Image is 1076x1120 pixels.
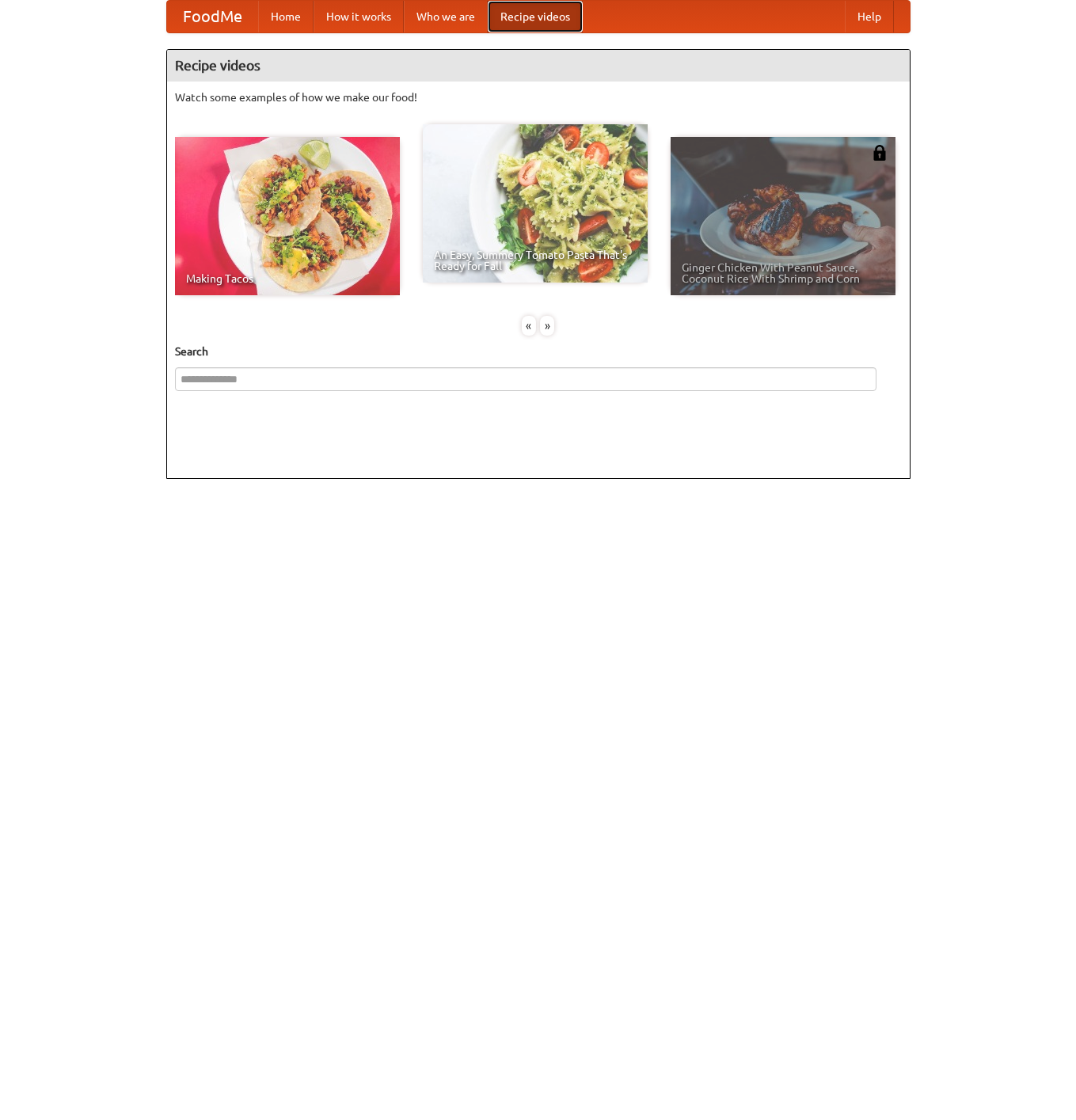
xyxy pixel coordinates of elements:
a: Recipe videos [488,1,583,32]
span: Making Tacos [186,273,389,284]
span: An Easy, Summery Tomato Pasta That's Ready for Fall [434,249,637,271]
img: 483408.png [872,145,888,161]
div: « [522,316,536,336]
a: Who we are [404,1,488,32]
a: Making Tacos [175,137,400,295]
a: How it works [314,1,404,32]
div: » [540,316,554,336]
a: An Easy, Summery Tomato Pasta That's Ready for Fall [423,124,648,283]
p: Watch some examples of how we make our food! [175,89,902,105]
a: Home [258,1,314,32]
h5: Search [175,344,902,359]
a: Help [845,1,894,32]
h4: Recipe videos [167,50,910,82]
a: FoodMe [167,1,258,32]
